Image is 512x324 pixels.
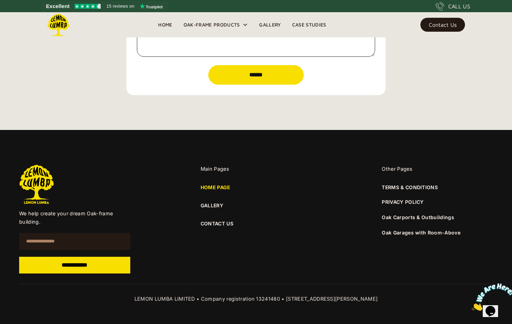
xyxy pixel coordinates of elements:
[429,22,457,27] div: Contact Us
[382,198,424,206] a: PRIVACY POLICY
[42,1,168,11] a: See Lemon Lumba reviews on Trustpilot
[436,2,470,10] a: CALL US
[178,12,254,37] div: Oak-Frame Products
[382,165,493,173] div: Other Pages
[287,20,332,30] a: Case Studies
[382,230,460,236] a: Oak Garages with Room-Above
[382,184,438,191] a: TERMS & CONDITIONS
[19,295,493,303] div: LEMON LUMBA LIMITED • Company registration 13241480 • [STREET_ADDRESS][PERSON_NAME]
[3,3,6,9] span: 1
[448,2,470,10] div: CALL US
[382,214,454,220] a: Oak Carports & Outbuildings
[254,20,286,30] a: Gallery
[107,2,134,10] span: 15 reviews on
[201,202,312,209] a: GALLERY
[75,4,101,9] img: Trustpilot 4.5 stars
[153,20,178,30] a: Home
[184,21,240,29] div: Oak-Frame Products
[201,220,312,227] a: CONTACT US
[420,18,465,32] a: Contact Us
[19,209,130,226] p: We help create your dream Oak-frame building.
[19,233,130,273] form: Email Form
[46,2,70,10] span: Excellent
[3,3,46,30] img: Chat attention grabber
[469,280,512,314] iframe: chat widget
[140,3,163,9] img: Trustpilot logo
[201,184,231,191] a: HOME PAGE
[201,165,312,173] div: Main Pages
